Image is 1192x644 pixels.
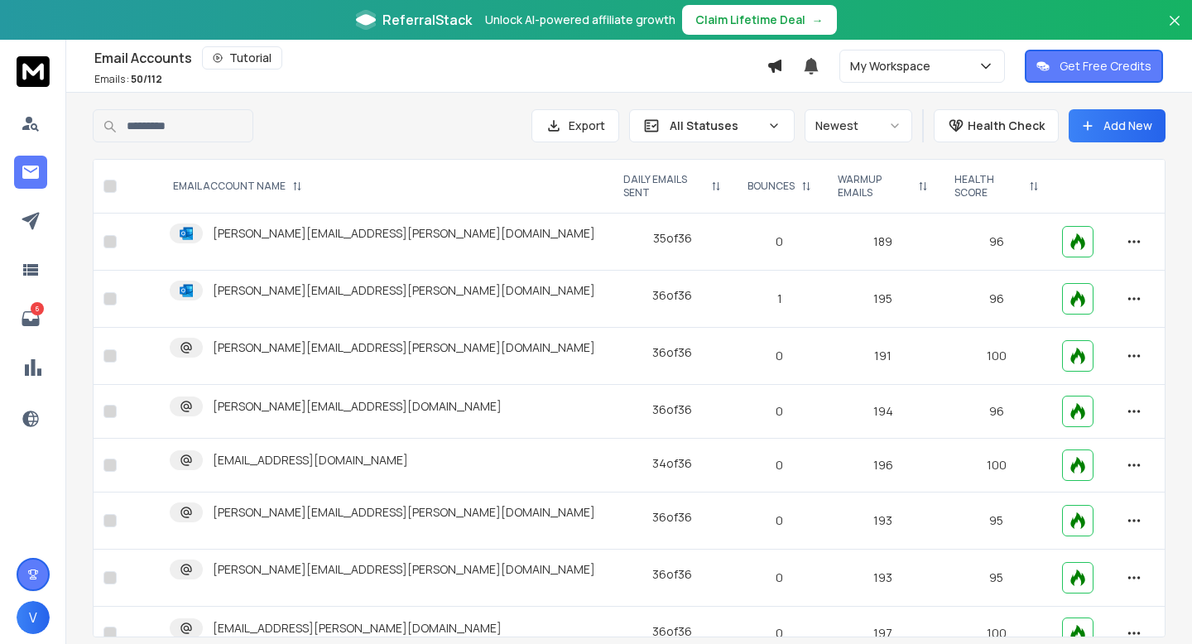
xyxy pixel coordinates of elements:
div: 36 of 36 [652,566,692,583]
button: V [17,601,50,634]
td: 189 [824,214,941,271]
p: [PERSON_NAME][EMAIL_ADDRESS][DOMAIN_NAME] [213,398,502,415]
div: Email Accounts [94,46,767,70]
td: 195 [824,271,941,328]
p: [PERSON_NAME][EMAIL_ADDRESS][PERSON_NAME][DOMAIN_NAME] [213,339,595,356]
button: Claim Lifetime Deal→ [682,5,837,35]
button: Get Free Credits [1025,50,1163,83]
div: 35 of 36 [653,230,692,247]
p: 1 [744,291,815,307]
p: 0 [744,570,815,586]
div: 36 of 36 [652,509,692,526]
span: → [812,12,824,28]
td: 96 [941,214,1052,271]
p: [EMAIL_ADDRESS][DOMAIN_NAME] [213,452,408,469]
span: ReferralStack [382,10,472,30]
td: 194 [824,385,941,439]
p: Emails : [94,73,162,86]
p: [PERSON_NAME][EMAIL_ADDRESS][PERSON_NAME][DOMAIN_NAME] [213,282,595,299]
p: BOUNCES [747,180,795,193]
p: 0 [744,512,815,529]
p: All Statuses [670,118,761,134]
td: 196 [824,439,941,493]
div: 36 of 36 [652,623,692,640]
div: 36 of 36 [652,401,692,418]
button: Add New [1069,109,1166,142]
td: 96 [941,385,1052,439]
p: 0 [744,625,815,642]
td: 95 [941,550,1052,607]
button: Tutorial [202,46,282,70]
p: [PERSON_NAME][EMAIL_ADDRESS][PERSON_NAME][DOMAIN_NAME] [213,561,595,578]
p: 0 [744,233,815,250]
td: 95 [941,493,1052,550]
td: 191 [824,328,941,385]
p: My Workspace [850,58,937,74]
td: 96 [941,271,1052,328]
button: Newest [805,109,912,142]
p: 0 [744,348,815,364]
p: 0 [744,457,815,473]
p: DAILY EMAILS SENT [623,173,704,199]
p: [PERSON_NAME][EMAIL_ADDRESS][PERSON_NAME][DOMAIN_NAME] [213,225,595,242]
p: 0 [744,403,815,420]
p: WARMUP EMAILS [838,173,911,199]
p: Health Check [968,118,1045,134]
button: Export [531,109,619,142]
p: HEALTH SCORE [954,173,1022,199]
div: 34 of 36 [652,455,692,472]
span: 50 / 112 [131,72,162,86]
td: 100 [941,439,1052,493]
button: Health Check [934,109,1059,142]
td: 100 [941,328,1052,385]
td: 193 [824,550,941,607]
td: 193 [824,493,941,550]
button: Close banner [1164,10,1185,50]
p: Unlock AI-powered affiliate growth [485,12,675,28]
a: 6 [14,302,47,335]
p: Get Free Credits [1060,58,1151,74]
div: 36 of 36 [652,344,692,361]
p: [PERSON_NAME][EMAIL_ADDRESS][PERSON_NAME][DOMAIN_NAME] [213,504,595,521]
div: EMAIL ACCOUNT NAME [173,180,302,193]
div: 36 of 36 [652,287,692,304]
p: 6 [31,302,44,315]
p: [EMAIL_ADDRESS][PERSON_NAME][DOMAIN_NAME] [213,620,502,637]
